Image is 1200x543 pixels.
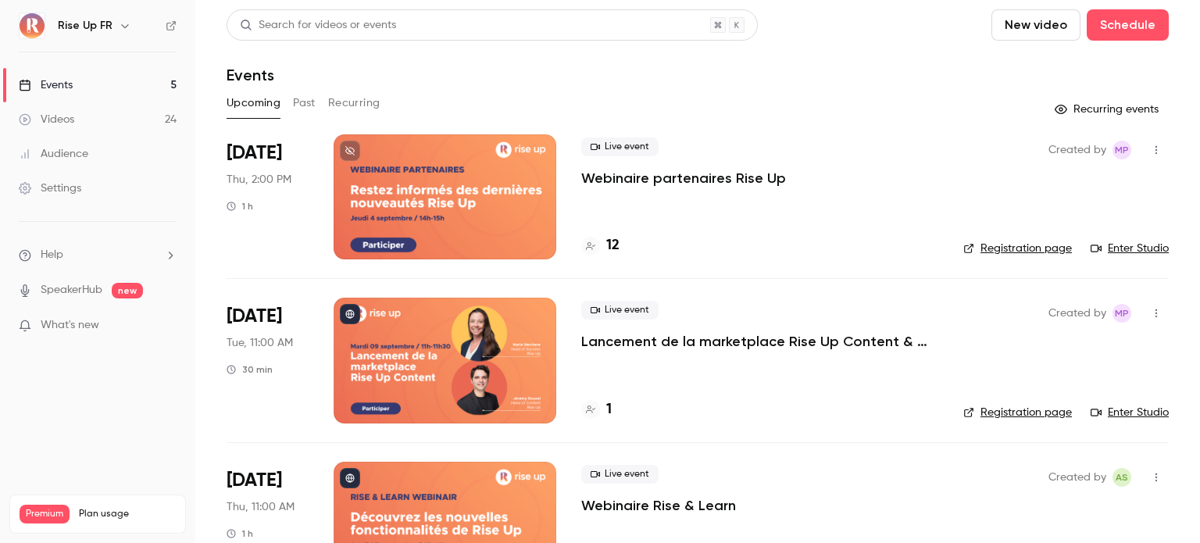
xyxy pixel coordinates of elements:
a: 1 [581,399,612,420]
span: Thu, 11:00 AM [227,499,295,515]
span: Morgane Philbert [1112,141,1131,159]
span: AS [1116,468,1128,487]
div: Settings [19,180,81,196]
h1: Events [227,66,274,84]
span: Created by [1048,468,1106,487]
span: [DATE] [227,304,282,329]
span: Created by [1048,304,1106,323]
div: Events [19,77,73,93]
div: Audience [19,146,88,162]
h6: Rise Up FR [58,18,112,34]
span: Premium [20,505,70,523]
a: Enter Studio [1091,241,1169,256]
button: Schedule [1087,9,1169,41]
span: MP [1115,141,1129,159]
span: Plan usage [79,508,176,520]
span: [DATE] [227,141,282,166]
span: Thu, 2:00 PM [227,172,291,188]
span: [DATE] [227,468,282,493]
span: Help [41,247,63,263]
a: Registration page [963,241,1072,256]
button: New video [991,9,1080,41]
div: Sep 9 Tue, 11:00 AM (Europe/Paris) [227,298,309,423]
span: Created by [1048,141,1106,159]
div: Search for videos or events [240,17,396,34]
span: new [112,283,143,298]
button: Upcoming [227,91,280,116]
button: Recurring events [1048,97,1169,122]
div: Videos [19,112,74,127]
button: Recurring [328,91,380,116]
h4: 1 [606,399,612,420]
a: Lancement de la marketplace Rise Up Content & présentation des Content Playlists [581,332,938,351]
a: 12 [581,235,620,256]
span: Aliocha Segard [1112,468,1131,487]
div: 30 min [227,363,273,376]
span: What's new [41,317,99,334]
a: Enter Studio [1091,405,1169,420]
span: Morgane Philbert [1112,304,1131,323]
span: Live event [581,465,659,484]
span: Live event [581,301,659,320]
h4: 12 [606,235,620,256]
span: MP [1115,304,1129,323]
a: Registration page [963,405,1072,420]
a: Webinaire partenaires Rise Up [581,169,786,188]
span: Tue, 11:00 AM [227,335,293,351]
div: 1 h [227,200,253,213]
a: SpeakerHub [41,282,102,298]
li: help-dropdown-opener [19,247,177,263]
button: Past [293,91,316,116]
span: Live event [581,138,659,156]
div: Sep 4 Thu, 2:00 PM (Europe/Paris) [227,134,309,259]
div: 1 h [227,527,253,540]
img: Rise Up FR [20,13,45,38]
a: Webinaire Rise & Learn [581,496,736,515]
